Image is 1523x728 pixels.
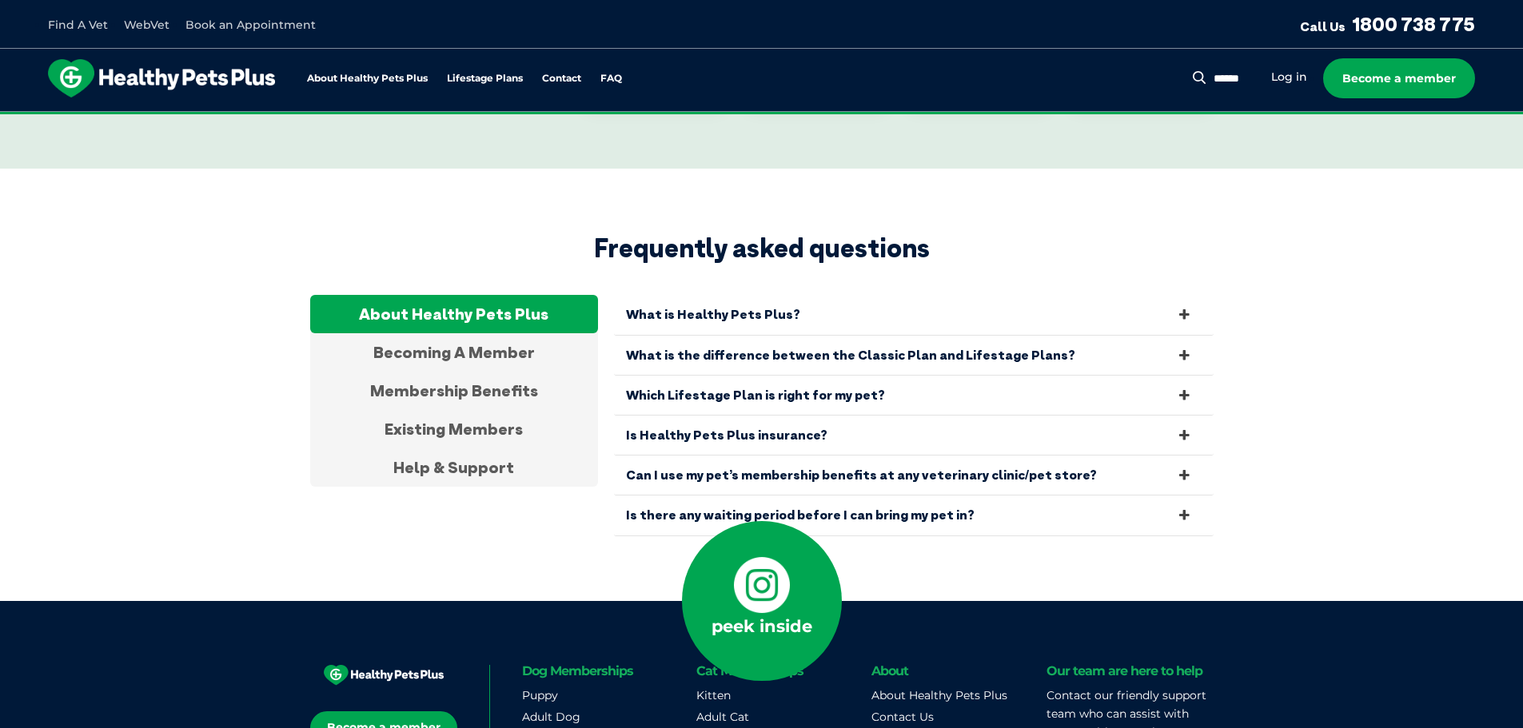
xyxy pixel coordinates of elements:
[463,112,1060,126] span: Proactive, preventative wellness program designed to keep your pet healthier and happier for longer
[614,455,1214,495] a: Can I use my pet’s membership benefits at any veterinary clinic/pet store?
[871,710,934,724] a: Contact Us
[185,18,316,32] a: Book an Appointment
[324,665,444,686] img: HEALTHY PETS PLUS
[522,665,689,677] h6: Dog Memberships
[310,410,598,448] div: Existing Members
[614,295,1214,334] a: What is Healthy Pets Plus?
[871,688,1007,702] a: About Healthy Pets Plus
[310,448,598,487] div: Help & Support
[48,18,108,32] a: Find A Vet
[1300,12,1475,36] a: Call Us1800 738 775
[1300,18,1346,34] span: Call Us
[614,336,1214,375] a: What is the difference between the Classic Plan and Lifestage Plans?
[310,372,598,410] div: Membership Benefits
[696,688,731,702] a: Kitten
[310,295,598,333] div: About Healthy Pets Plus
[522,688,558,702] a: Puppy
[310,333,598,372] div: Becoming A Member
[871,665,1039,677] h6: About
[696,665,863,677] h6: Cat Memberships
[522,710,580,724] a: Adult Dog
[600,74,622,84] a: FAQ
[712,613,812,641] p: peek inside
[1190,70,1210,86] button: Search
[1323,58,1475,98] a: Become a member
[307,74,428,84] a: About Healthy Pets Plus
[48,59,275,97] img: hpp-logo
[614,495,1214,535] a: Is there any waiting period before I can bring my pet in?
[614,416,1214,455] a: Is Healthy Pets Plus insurance?
[1271,70,1307,85] a: Log in
[542,74,581,84] a: Contact
[696,710,749,724] a: Adult Cat
[447,74,523,84] a: Lifestage Plans
[124,18,169,32] a: WebVet
[1047,665,1202,677] h6: Our team are here to help
[614,376,1214,415] a: Which Lifestage Plan is right for my pet?
[310,233,1214,263] h2: Frequently asked questions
